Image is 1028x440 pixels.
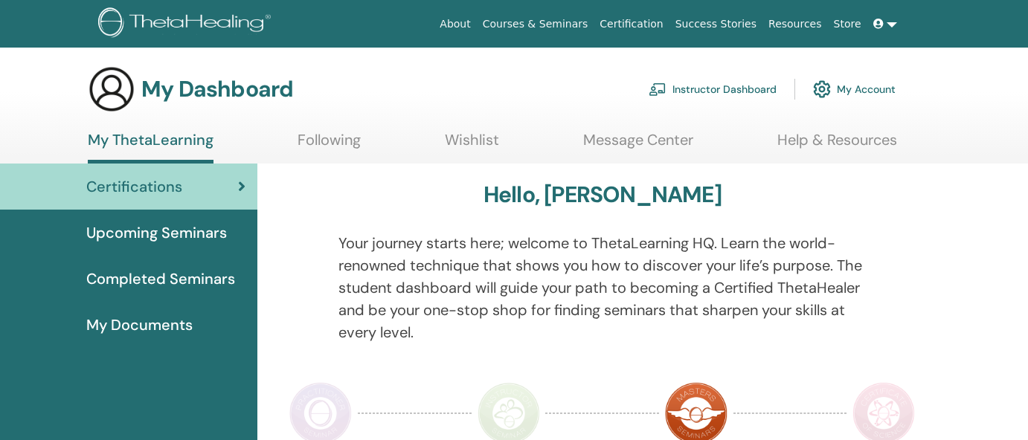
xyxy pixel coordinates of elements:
a: Courses & Seminars [477,10,594,38]
span: Upcoming Seminars [86,221,227,244]
span: Certifications [86,175,182,198]
img: generic-user-icon.jpg [88,65,135,113]
img: chalkboard-teacher.svg [649,82,666,96]
a: Instructor Dashboard [649,73,777,106]
a: Help & Resources [777,131,897,160]
p: Your journey starts here; welcome to ThetaLearning HQ. Learn the world-renowned technique that sh... [338,232,866,343]
a: My ThetaLearning [88,131,213,164]
a: Message Center [583,131,693,160]
a: Success Stories [669,10,762,38]
a: Wishlist [445,131,499,160]
a: My Account [813,73,896,106]
span: Completed Seminars [86,268,235,290]
a: Following [298,131,361,160]
h3: My Dashboard [141,76,293,103]
a: Resources [762,10,828,38]
img: logo.png [98,7,276,41]
a: Store [828,10,867,38]
span: My Documents [86,314,193,336]
a: About [434,10,476,38]
a: Certification [594,10,669,38]
img: cog.svg [813,77,831,102]
h3: Hello, [PERSON_NAME] [484,181,722,208]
